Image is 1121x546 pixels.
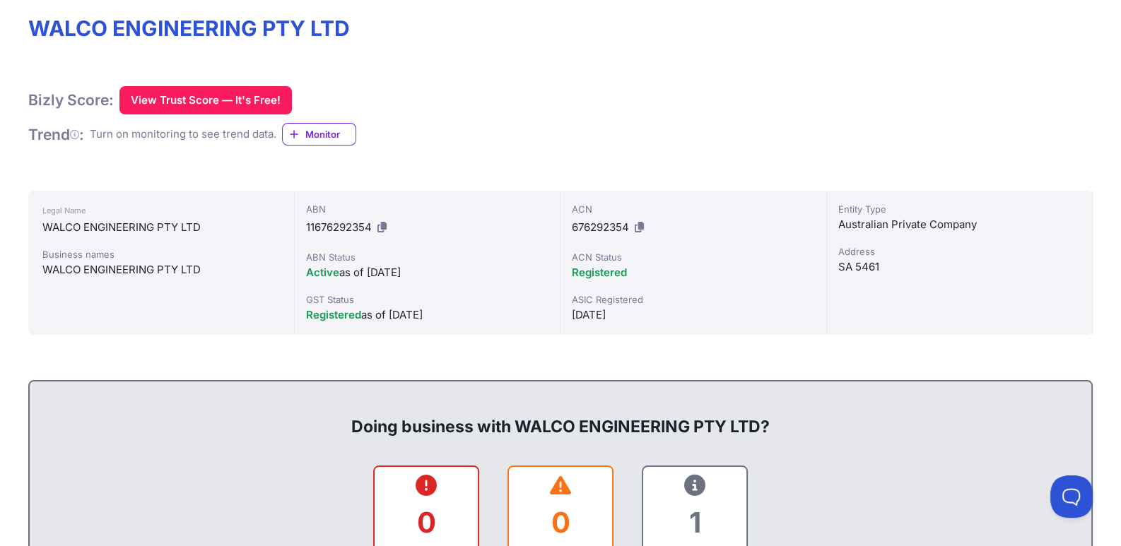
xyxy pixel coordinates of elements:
iframe: Toggle Customer Support [1050,475,1093,518]
div: Address [838,244,1081,259]
div: ACN Status [572,250,815,264]
div: Doing business with WALCO ENGINEERING PTY LTD? [44,393,1077,438]
div: ASIC Registered [572,292,815,307]
div: WALCO ENGINEERING PTY LTD [42,261,280,278]
h1: WALCO ENGINEERING PTY LTD [28,16,1093,41]
button: View Trust Score — It's Free! [119,86,292,114]
div: [DATE] [572,307,815,324]
div: Business names [42,247,280,261]
span: 676292354 [572,220,629,234]
div: WALCO ENGINEERING PTY LTD [42,219,280,236]
div: ABN [306,202,549,216]
h1: Trend : [28,125,84,144]
div: Legal Name [42,202,280,219]
span: Monitor [305,127,356,141]
div: Turn on monitoring to see trend data. [90,126,276,143]
div: as of [DATE] [306,307,549,324]
span: Active [306,266,339,279]
div: Entity Type [838,202,1081,216]
h1: Bizly Score: [28,90,114,109]
div: ACN [572,202,815,216]
span: Registered [572,266,627,279]
div: as of [DATE] [306,264,549,281]
span: 11676292354 [306,220,372,234]
span: Registered [306,308,361,321]
div: GST Status [306,292,549,307]
div: ABN Status [306,250,549,264]
a: Monitor [282,123,356,146]
div: Australian Private Company [838,216,1081,233]
div: SA 5461 [838,259,1081,275]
